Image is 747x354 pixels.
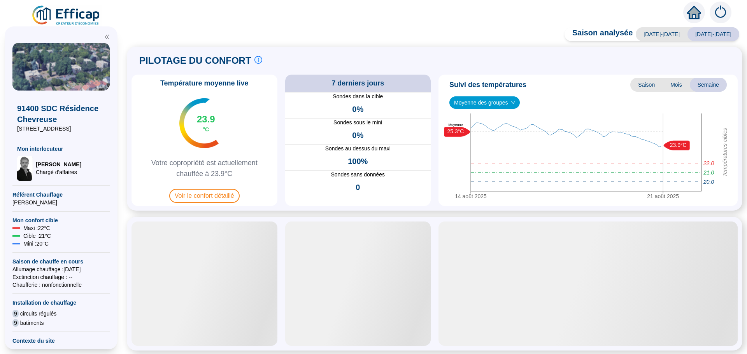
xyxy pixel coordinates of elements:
tspan: Températures cibles [722,128,728,177]
tspan: 14 août 2025 [455,193,487,199]
span: 100% [348,156,368,167]
text: 23.9°C [670,142,687,148]
span: [PERSON_NAME] [12,199,110,206]
span: Chargé d'affaires [36,168,81,176]
img: Chargé d'affaires [17,156,33,181]
span: info-circle [254,56,262,64]
span: 0% [352,130,363,141]
span: Température moyenne live [156,78,253,89]
span: circuits régulés [20,310,56,317]
span: [PERSON_NAME] [36,160,81,168]
text: Moyenne [448,123,463,127]
span: [DATE]-[DATE] [636,27,687,41]
span: Cible : 21 °C [23,232,51,240]
span: Mon confort cible [12,216,110,224]
span: 0% [352,104,363,115]
span: Moyenne des groupes [454,97,515,108]
span: double-left [104,34,110,40]
img: alerts [710,2,731,23]
span: Chaufferie : non fonctionnelle [12,281,110,289]
span: Saison de chauffe en cours [12,258,110,265]
span: 23.9 [197,113,215,126]
img: indicateur températures [179,98,219,148]
span: Exctinction chauffage : -- [12,273,110,281]
span: Voir le confort détaillé [169,189,240,203]
span: batiments [20,319,44,327]
span: Sondes au dessus du maxi [285,145,431,153]
img: efficap energie logo [31,5,102,26]
tspan: 22.0 [703,160,714,166]
span: home [687,5,701,19]
span: Référent Chauffage [12,191,110,199]
span: Saison analysée [565,27,633,41]
span: °C [203,126,209,133]
text: 25.3°C [447,128,464,134]
span: 9 [12,319,19,327]
span: 91400 SDC Résidence Chevreuse [17,103,105,125]
span: down [511,100,516,105]
span: Votre copropriété est actuellement chauffée à 23.9°C [135,157,274,179]
tspan: 21 août 2025 [647,193,679,199]
span: Suivi des températures [449,79,526,90]
span: Mois [663,78,690,92]
span: 7 derniers jours [331,78,384,89]
span: 0 [356,182,360,193]
span: [DATE]-[DATE] [687,27,739,41]
span: Saison [630,78,663,92]
span: Sondes sous le mini [285,119,431,127]
span: Maxi : 22 °C [23,224,50,232]
span: Mon interlocuteur [17,145,105,153]
span: 9 [12,310,19,317]
span: Sondes dans la cible [285,92,431,101]
span: Sondes sans données [285,171,431,179]
tspan: 20.0 [703,179,714,185]
span: Allumage chauffage : [DATE] [12,265,110,273]
span: PILOTAGE DU CONFORT [139,54,251,67]
span: [STREET_ADDRESS] [17,125,105,133]
span: Mini : 20 °C [23,240,49,248]
tspan: 21.0 [703,169,714,176]
span: Contexte du site [12,337,110,345]
span: Semaine [690,78,727,92]
span: Installation de chauffage [12,299,110,307]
